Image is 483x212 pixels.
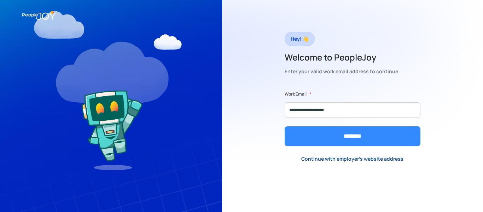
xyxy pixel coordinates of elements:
[291,34,309,44] div: Hey! 👋
[285,52,398,63] h2: Welcome to PeopleJoy
[301,155,403,162] div: Continue with employer's website address
[285,91,420,146] form: Form
[285,91,307,98] label: Work Email
[285,67,398,76] div: Enter your valid work email address to continue
[296,151,409,166] a: Continue with employer's website address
